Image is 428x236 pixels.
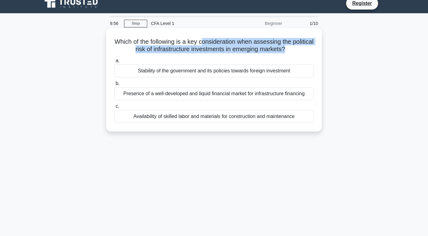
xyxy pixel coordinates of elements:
div: 9:56 [106,17,124,30]
div: CFA Level 1 [147,17,232,30]
a: Stop [124,20,147,27]
span: a. [115,58,119,63]
h5: Which of the following is a key consideration when assessing the political risk of infrastructure... [114,38,314,53]
span: b. [115,81,119,86]
span: c. [115,104,119,109]
div: Stability of the government and its policies towards foreign investment [114,64,314,77]
div: Availability of skilled labor and materials for construction and maintenance [114,110,314,123]
div: 1/10 [286,17,322,30]
div: Presence of a well-developed and liquid financial market for infrastructure financing [114,87,314,100]
div: Beginner [232,17,286,30]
